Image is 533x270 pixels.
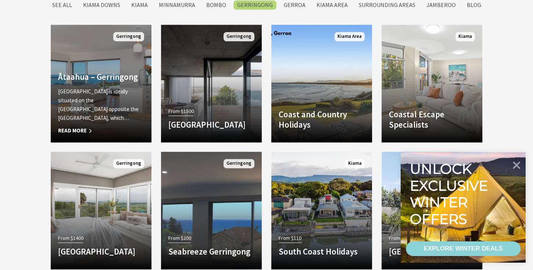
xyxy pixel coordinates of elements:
[128,0,151,10] label: Kiama
[51,152,151,269] a: Another Image Used From $1400 [GEOGRAPHIC_DATA] Gerringong
[113,32,144,41] span: Gerringong
[155,0,199,10] label: Minnamurra
[203,0,230,10] label: Bombo
[49,0,76,10] label: SEE All
[168,246,254,257] h4: Seabreeze Gerringong
[423,241,502,256] div: EXPLORE WINTER DEALS
[161,152,262,269] a: From $200 Seabreeze Gerringong Gerringong
[279,234,301,242] span: From $110
[271,25,372,142] a: Another Image Used Coast and Country Holidays Kiama Area
[313,0,351,10] label: Kiama Area
[168,120,254,130] h4: [GEOGRAPHIC_DATA]
[113,159,144,168] span: Gerringong
[279,246,365,257] h4: South Coast Holidays
[389,109,475,129] h4: Coastal Escape Specialists
[168,107,194,116] span: From $1500
[58,246,144,257] h4: [GEOGRAPHIC_DATA]
[223,159,254,168] span: Gerringong
[79,0,124,10] label: Kiama Downs
[389,246,475,257] h4: [GEOGRAPHIC_DATA]
[51,25,151,142] a: Another Image Used Ātaahua – Gerringong [GEOGRAPHIC_DATA] is ideally situated on the [GEOGRAPHIC_...
[233,0,276,10] label: Gerringong
[161,25,262,142] a: Another Image Used From $1500 [GEOGRAPHIC_DATA] Gerringong
[335,32,365,41] span: Kiama Area
[423,0,459,10] label: Jamberoo
[280,0,309,10] label: Gerroa
[223,32,254,41] span: Gerringong
[355,0,419,10] label: Surrounding Areas
[406,241,521,256] a: EXPLORE WINTER DEALS
[271,152,372,269] a: Another Image Used From $110 South Coast Holidays Kiama
[455,32,475,41] span: Kiama
[58,87,144,122] p: [GEOGRAPHIC_DATA] is ideally situated on the [GEOGRAPHIC_DATA] opposite the [GEOGRAPHIC_DATA], wh...
[279,109,365,129] h4: Coast and Country Holidays
[382,152,482,269] a: From $1000 [GEOGRAPHIC_DATA] Gerringong
[58,126,144,135] span: Read More
[389,234,414,242] span: From $1000
[463,0,485,10] label: Blog
[382,25,482,142] a: Another Image Used Coastal Escape Specialists Kiama
[58,234,83,242] span: From $1400
[58,72,144,82] h4: Ātaahua – Gerringong
[410,160,491,227] div: Unlock exclusive winter offers
[345,159,365,168] span: Kiama
[168,234,191,242] span: From $200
